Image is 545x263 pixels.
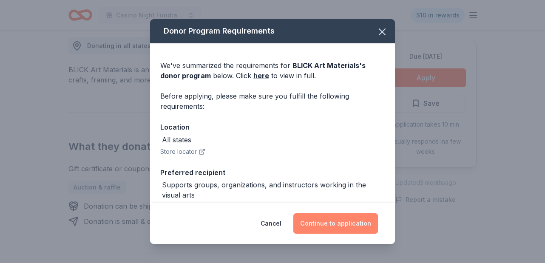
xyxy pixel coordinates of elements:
div: Preferred recipient [160,167,385,178]
div: Before applying, please make sure you fulfill the following requirements: [160,91,385,111]
button: Store locator [160,147,205,157]
button: Continue to application [293,213,378,234]
div: Supports groups, organizations, and instructors working in the visual arts [162,180,385,200]
div: Location [160,122,385,133]
div: We've summarized the requirements for below. Click to view in full. [160,60,385,81]
div: All states [162,135,191,145]
button: Cancel [261,213,281,234]
div: Donor Program Requirements [150,19,395,43]
a: here [253,71,269,81]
